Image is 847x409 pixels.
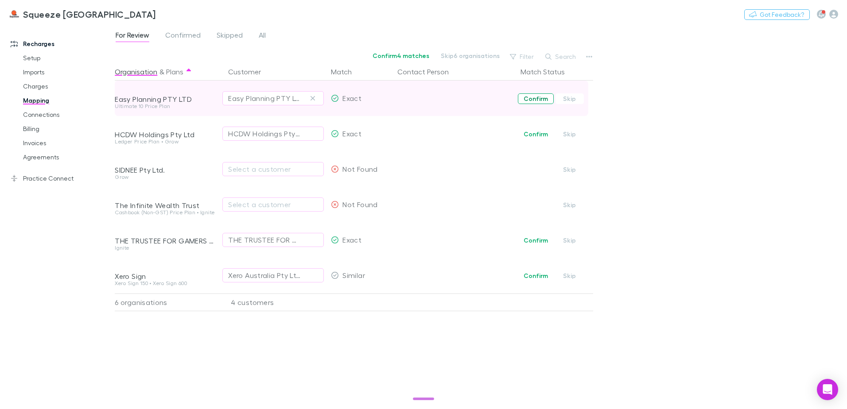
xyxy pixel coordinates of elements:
span: All [259,31,266,42]
h3: Squeeze [GEOGRAPHIC_DATA] [23,9,156,19]
div: Ignite [115,245,218,251]
span: Confirmed [165,31,201,42]
div: Easy Planning PTY LTD [228,93,300,104]
div: Ledger Price Plan • Grow [115,139,218,144]
a: Charges [14,79,120,93]
button: Customer [228,63,272,81]
button: HCDW Holdings Pty Ltd [222,127,324,141]
div: Select a customer [228,199,318,210]
div: The Infinite Wealth Trust [115,201,218,210]
span: Similar [342,271,365,279]
button: Skip [556,164,584,175]
div: Easy Planning PTY LTD [115,95,218,104]
button: Plans [166,63,183,81]
button: Contact Person [397,63,459,81]
div: SIDNEE Pty Ltd. [115,166,218,174]
button: Skip [556,93,584,104]
button: Skip [556,129,584,139]
div: Select a customer [228,164,318,174]
button: THE TRUSTEE FOR GAMERS CHOICE TRUST [222,233,324,247]
div: HCDW Holdings Pty Ltd [228,128,300,139]
a: Connections [14,108,120,122]
div: Xero Australia Pty Ltd [228,270,300,281]
button: Match Status [521,63,575,81]
span: Not Found [342,165,377,173]
img: Squeeze North Sydney's Logo [9,9,19,19]
button: Select a customer [222,197,324,212]
a: Setup [14,51,120,65]
button: Confirm [518,129,554,139]
a: Mapping [14,93,120,108]
div: Grow [115,174,218,180]
button: Skip [556,235,584,246]
a: Practice Connect [2,171,120,185]
span: Skipped [217,31,243,42]
button: Skip [556,270,584,281]
a: Agreements [14,150,120,164]
div: Cashbook (Non-GST) Price Plan • Ignite [115,210,218,215]
div: 6 organisations [115,293,221,311]
div: Xero Sign [115,272,218,281]
a: Invoices [14,136,120,150]
span: Exact [342,235,361,244]
button: Confirm [518,235,554,246]
button: Confirm4 matches [367,50,435,61]
a: Imports [14,65,120,79]
button: Skip6 organisations [435,50,505,61]
a: Recharges [2,37,120,51]
div: HCDW Holdings Pty Ltd [115,130,218,139]
div: 4 customers [221,293,327,311]
div: Open Intercom Messenger [817,379,838,400]
button: Easy Planning PTY LTD [222,91,324,105]
div: Xero Sign 150 • Xero Sign 600 [115,281,218,286]
a: Billing [14,122,120,136]
span: Not Found [342,200,377,208]
div: Ultimate 10 Price Plan [115,104,218,109]
span: Exact [342,129,361,138]
button: Xero Australia Pty Ltd [222,268,324,282]
button: Filter [505,51,539,62]
span: Exact [342,94,361,102]
a: Squeeze [GEOGRAPHIC_DATA] [4,4,161,25]
div: THE TRUSTEE FOR GAMERS CHOICE TRUST [115,236,218,245]
button: Confirm [518,270,554,281]
div: THE TRUSTEE FOR GAMERS CHOICE TRUST [228,235,300,245]
button: Search [541,51,581,62]
button: Skip [556,200,584,210]
button: Confirm [518,93,554,104]
button: Organisation [115,63,157,81]
button: Match [331,63,362,81]
span: For Review [116,31,149,42]
button: Got Feedback? [744,9,810,20]
div: & [115,63,218,81]
button: Select a customer [222,162,324,176]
